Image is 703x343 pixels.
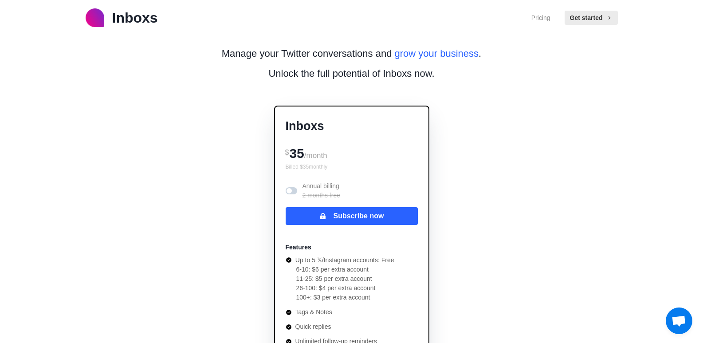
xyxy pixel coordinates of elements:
p: Manage your Twitter conversations and . [222,46,481,61]
li: 11-25: $5 per extra account [296,274,394,284]
li: Quick replies [286,322,394,331]
a: logoInboxs [86,7,158,28]
li: 100+: $3 per extra account [296,293,394,302]
p: 2 months free [302,191,341,200]
span: /month [304,151,327,160]
span: grow your business [395,48,479,59]
p: Features [286,243,311,252]
p: Billed $ 35 monthly [286,163,418,171]
div: 35 [286,142,418,163]
button: Get started [565,11,618,25]
li: 26-100: $4 per extra account [296,284,394,293]
p: Annual billing [302,181,341,200]
p: Inboxs [112,7,158,28]
p: Up to 5 𝕏/Instagram accounts: Free [295,256,394,265]
p: Inboxs [286,117,418,135]
img: logo [86,8,104,27]
a: Pricing [531,13,550,23]
span: $ [285,149,289,156]
li: Tags & Notes [286,308,394,317]
li: 6-10: $6 per extra account [296,265,394,274]
div: Deschideți chat-ul [666,308,692,334]
button: Subscribe now [286,207,418,225]
p: Unlock the full potential of Inboxs now. [268,66,434,81]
